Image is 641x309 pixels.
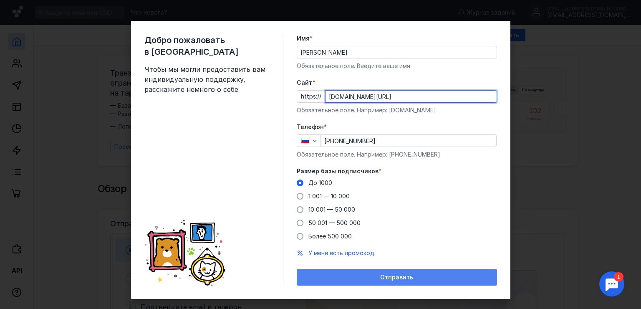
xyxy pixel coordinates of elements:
div: Обязательное поле. Например: [DOMAIN_NAME] [297,106,497,114]
div: 1 [19,5,28,14]
div: Обязательное поле. Например: [PHONE_NUMBER] [297,150,497,159]
span: У меня есть промокод [308,249,374,256]
div: Обязательное поле. Введите ваше имя [297,62,497,70]
span: До 1000 [308,179,332,186]
span: Размер базы подписчиков [297,167,379,175]
span: Cайт [297,79,313,87]
span: 50 001 — 500 000 [308,219,361,226]
span: Чтобы мы могли предоставить вам индивидуальную поддержку, расскажите немного о себе [144,64,270,94]
button: Отправить [297,269,497,286]
span: 1 001 — 10 000 [308,192,350,200]
span: Добро пожаловать в [GEOGRAPHIC_DATA] [144,34,270,58]
span: 10 001 — 50 000 [308,206,355,213]
span: Имя [297,34,310,43]
button: У меня есть промокод [308,249,374,257]
span: Телефон [297,123,324,131]
span: Отправить [380,274,413,281]
span: Более 500 000 [308,233,352,240]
